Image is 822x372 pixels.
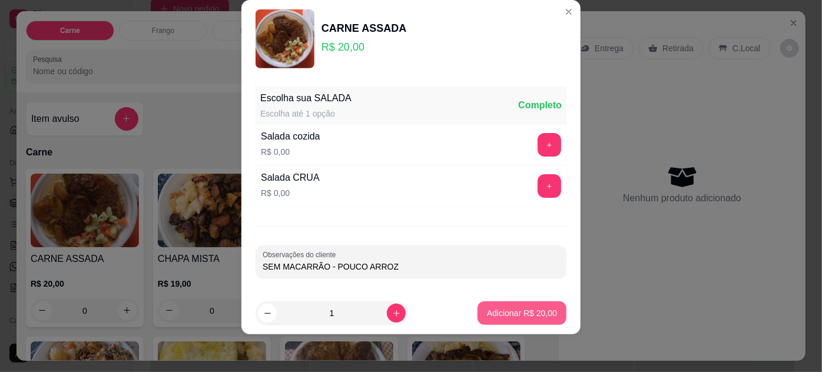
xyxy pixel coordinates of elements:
[538,174,561,198] button: add
[260,91,352,105] div: Escolha sua SALADA
[263,261,559,273] input: Observações do cliente
[487,307,557,319] p: Adicionar R$ 20,00
[261,129,320,144] div: Salada cozida
[321,20,406,36] div: CARNE ASSADA
[263,250,340,260] label: Observações do cliente
[261,187,320,199] p: R$ 0,00
[256,9,314,68] img: product-image
[258,304,277,323] button: decrease-product-quantity
[261,146,320,158] p: R$ 0,00
[260,108,352,119] div: Escolha até 1 opção
[387,304,406,323] button: increase-product-quantity
[538,133,561,157] button: add
[321,39,406,55] p: R$ 20,00
[478,301,566,325] button: Adicionar R$ 20,00
[559,2,578,21] button: Close
[518,98,562,112] div: Completo
[261,171,320,185] div: Salada CRUA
